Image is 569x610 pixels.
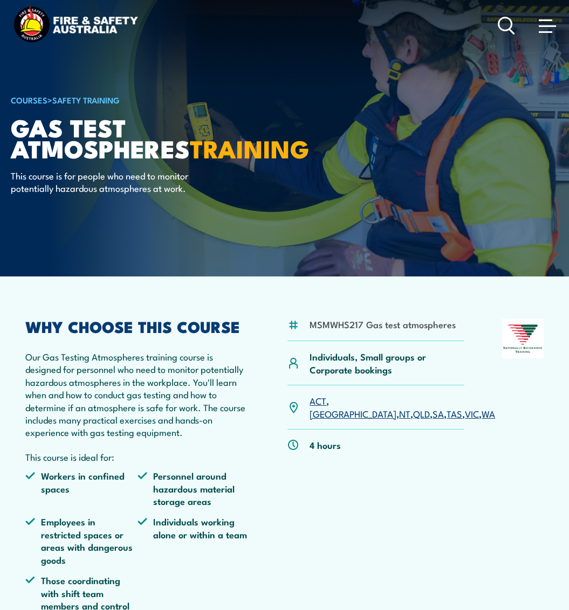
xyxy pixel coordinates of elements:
li: MSMWHS217 Gas test atmospheres [310,318,456,330]
li: Individuals working alone or within a team [138,515,250,566]
p: 4 hours [310,439,341,451]
a: ACT [310,394,326,407]
p: This course is for people who need to monitor potentially hazardous atmospheres at work. [11,169,208,195]
a: NT [399,407,410,420]
p: This course is ideal for: [25,450,250,463]
h2: WHY CHOOSE THIS COURSE [25,319,250,333]
li: Workers in confined spaces [25,469,138,507]
a: COURSES [11,94,47,106]
img: Nationally Recognised Training logo. [502,319,544,358]
li: Personnel around hazardous material storage areas [138,469,250,507]
li: Employees in restricted spaces or areas with dangerous goods [25,515,138,566]
a: TAS [447,407,462,420]
p: Individuals, Small groups or Corporate bookings [310,350,464,376]
a: WA [482,407,495,420]
a: [GEOGRAPHIC_DATA] [310,407,396,420]
p: , , , , , , , [310,394,495,420]
a: VIC [465,407,479,420]
p: Our Gas Testing Atmospheres training course is designed for personnel who need to monitor potenti... [25,350,250,439]
h1: Gas Test Atmospheres [11,116,277,158]
a: SA [433,407,444,420]
a: Safety Training [52,94,120,106]
strong: TRAINING [190,129,310,167]
h6: > [11,93,277,106]
a: QLD [413,407,430,420]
